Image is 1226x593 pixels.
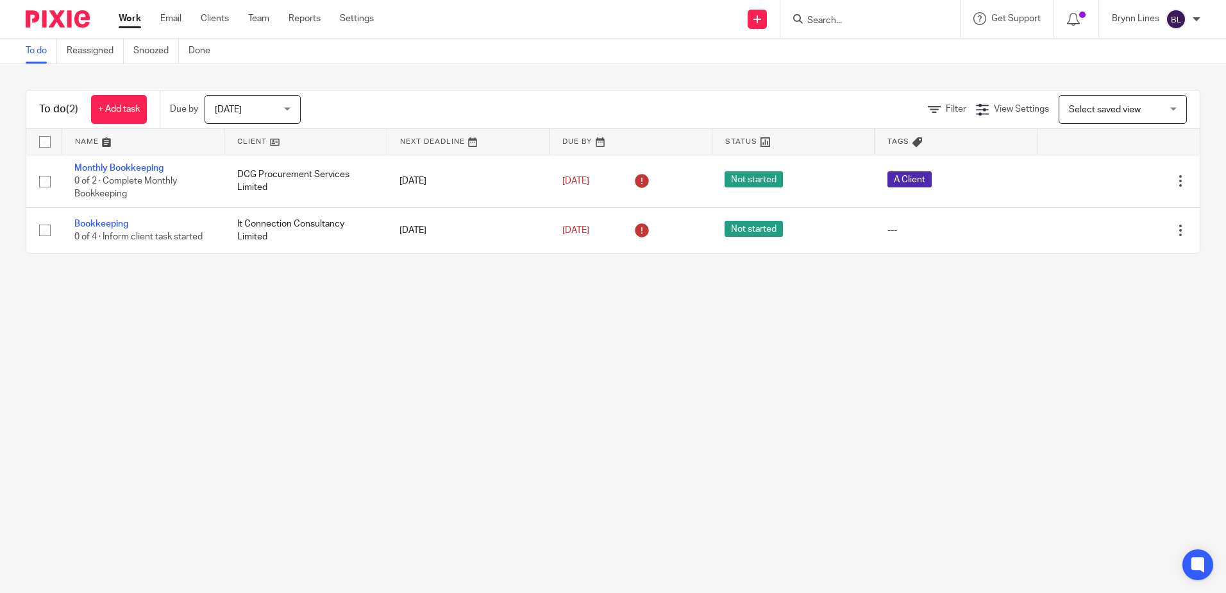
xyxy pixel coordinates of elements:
span: Select saved view [1069,105,1141,114]
span: Filter [946,105,966,114]
a: Team [248,12,269,25]
span: Tags [887,138,909,145]
span: [DATE] [562,226,589,235]
a: + Add task [91,95,147,124]
span: 0 of 4 · Inform client task started [74,232,203,241]
p: Due by [170,103,198,116]
a: Email [160,12,181,25]
span: Not started [725,171,783,187]
td: [DATE] [387,155,550,207]
a: Work [119,12,141,25]
a: Reassigned [67,39,124,64]
a: Done [189,39,220,64]
span: Get Support [991,14,1041,23]
span: A Client [887,171,932,187]
p: Brynn Lines [1112,12,1159,25]
span: Not started [725,221,783,237]
td: [DATE] [387,207,550,253]
span: (2) [66,104,78,114]
a: Reports [289,12,321,25]
a: Bookkeeping [74,219,128,228]
a: Snoozed [133,39,179,64]
td: DCG Procurement Services Limited [224,155,387,207]
a: Clients [201,12,229,25]
img: svg%3E [1166,9,1186,30]
div: --- [887,224,1025,237]
input: Search [806,15,921,27]
a: Settings [340,12,374,25]
h1: To do [39,103,78,116]
span: View Settings [994,105,1049,114]
a: To do [26,39,57,64]
td: It Connection Consultancy Limited [224,207,387,253]
span: [DATE] [215,105,242,114]
a: Monthly Bookkeeping [74,164,164,173]
img: Pixie [26,10,90,28]
span: 0 of 2 · Complete Monthly Bookkeeping [74,176,177,199]
span: [DATE] [562,176,589,185]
